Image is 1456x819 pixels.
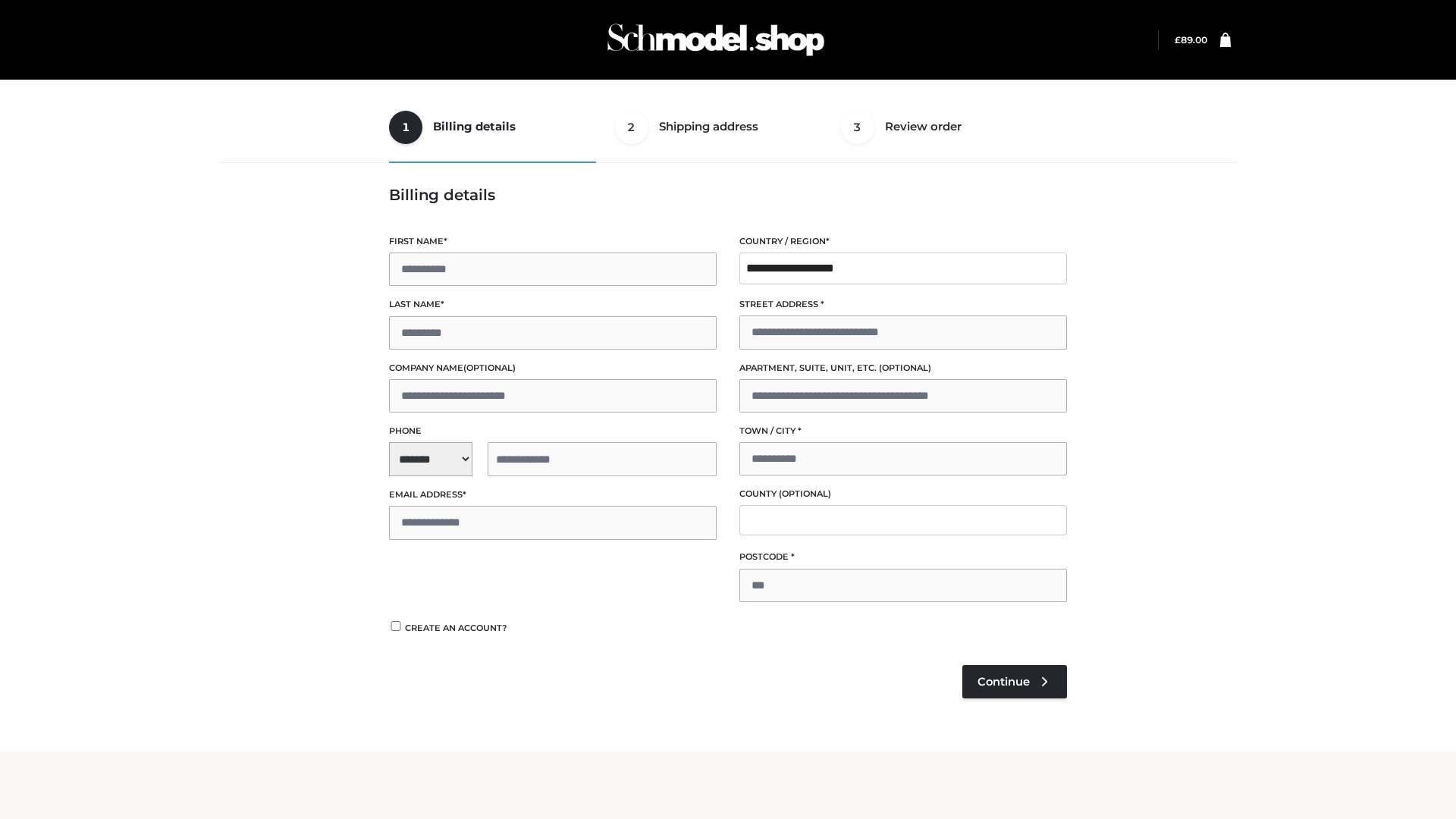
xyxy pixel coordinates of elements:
[739,487,1067,501] label: County
[602,10,830,70] img: Schmodel Admin 964
[389,234,717,249] label: First name
[1175,34,1207,45] a: £89.00
[389,297,717,312] label: Last name
[739,424,1067,438] label: Town / City
[463,362,516,373] span: (optional)
[977,675,1030,689] span: Continue
[389,424,717,438] label: Phone
[405,623,507,633] span: Create an account?
[739,361,1067,375] label: Apartment, suite, unit, etc.
[1175,34,1207,45] bdi: 89.00
[389,361,717,375] label: Company name
[879,362,931,373] span: (optional)
[739,234,1067,249] label: Country / Region
[739,297,1067,312] label: Street address
[962,665,1067,698] a: Continue
[389,488,717,502] label: Email address
[389,621,403,631] input: Create an account?
[1175,34,1181,45] span: £
[739,550,1067,564] label: Postcode
[389,186,1067,204] h3: Billing details
[779,488,831,499] span: (optional)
